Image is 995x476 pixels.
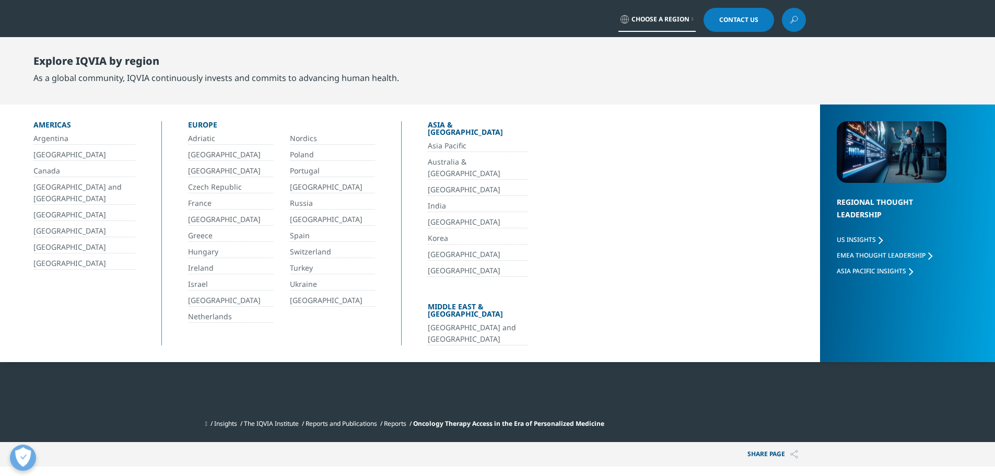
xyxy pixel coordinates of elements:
a: Turkey [290,262,375,274]
a: EMEA Thought Leadership [837,251,932,260]
a: [GEOGRAPHIC_DATA] [290,181,375,193]
a: Reports and Publications [306,419,377,428]
a: [GEOGRAPHIC_DATA] [188,295,273,307]
a: Russia [290,198,375,210]
a: India [428,200,528,212]
a: Portugal [290,165,375,177]
a: Argentina [33,133,135,145]
a: [GEOGRAPHIC_DATA] [188,165,273,177]
a: Czech Republic [188,181,273,193]
a: Switzerland [290,246,375,258]
a: US Insights [837,235,883,244]
a: [GEOGRAPHIC_DATA] [188,214,273,226]
a: Canada [33,165,135,177]
a: Netherlands [188,311,273,323]
div: Explore IQVIA by region [33,55,399,72]
a: Australia & [GEOGRAPHIC_DATA] [428,156,528,180]
a: [GEOGRAPHIC_DATA] [428,265,528,277]
a: [GEOGRAPHIC_DATA] [33,241,135,253]
nav: Primary [277,37,806,86]
a: Ukraine [290,278,375,291]
button: Share PAGEShare PAGE [740,442,806,467]
span: Contact Us [719,17,758,23]
a: [GEOGRAPHIC_DATA] [33,209,135,221]
a: Korea [428,233,528,245]
a: [GEOGRAPHIC_DATA] [428,249,528,261]
span: EMEA Thought Leadership [837,251,926,260]
a: Contact Us [704,8,774,32]
a: Spain [290,230,375,242]
span: US Insights [837,235,876,244]
a: Reports [384,419,406,428]
a: [GEOGRAPHIC_DATA] [428,184,528,196]
img: Share PAGE [790,450,798,459]
div: Middle East & [GEOGRAPHIC_DATA] [428,303,528,322]
a: Nordics [290,133,375,145]
div: Americas [33,121,135,133]
button: 개방형 기본 설정 [10,445,36,471]
a: Poland [290,149,375,161]
span: Asia Pacific Insights [837,266,906,275]
p: Share PAGE [740,442,806,467]
a: [GEOGRAPHIC_DATA] [33,149,135,161]
a: Greece [188,230,273,242]
span: Choose a Region [631,15,689,24]
div: Europe [188,121,375,133]
a: [GEOGRAPHIC_DATA] [290,214,375,226]
div: Regional Thought Leadership [837,196,946,234]
a: [GEOGRAPHIC_DATA] and [GEOGRAPHIC_DATA] [33,181,135,205]
img: 2093_analyzing-data-using-big-screen-display-and-laptop.png [837,121,946,183]
a: [GEOGRAPHIC_DATA] [290,295,375,307]
a: Hungary [188,246,273,258]
a: Asia Pacific Insights [837,266,913,275]
a: The IQVIA Institute [244,419,299,428]
div: As a global community, IQVIA continuously invests and commits to advancing human health. [33,72,399,84]
a: [GEOGRAPHIC_DATA] and [GEOGRAPHIC_DATA] [428,322,528,345]
a: Adriatic [188,133,273,145]
a: [GEOGRAPHIC_DATA] [188,149,273,161]
a: [GEOGRAPHIC_DATA] [33,258,135,270]
a: Ireland [188,262,273,274]
a: Insights [214,419,237,428]
a: France [188,198,273,210]
span: Oncology Therapy Access in the Era of Personalized Medicine [413,419,604,428]
div: Asia & [GEOGRAPHIC_DATA] [428,121,528,140]
a: Israel [188,278,273,291]
a: [GEOGRAPHIC_DATA] [33,225,135,237]
a: Asia Pacific [428,140,528,152]
a: [GEOGRAPHIC_DATA] [428,216,528,228]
